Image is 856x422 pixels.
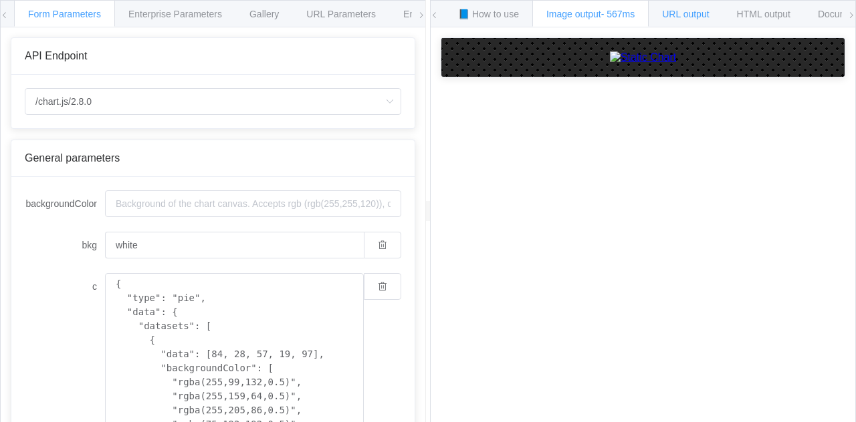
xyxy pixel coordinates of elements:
[25,50,87,61] span: API Endpoint
[128,9,222,19] span: Enterprise Parameters
[28,9,101,19] span: Form Parameters
[25,273,105,300] label: c
[403,9,461,19] span: Environments
[25,88,401,115] input: Select
[25,232,105,258] label: bkg
[306,9,376,19] span: URL Parameters
[546,9,635,19] span: Image output
[249,9,279,19] span: Gallery
[25,190,105,217] label: backgroundColor
[105,232,364,258] input: Background of the chart canvas. Accepts rgb (rgb(255,255,120)), colors (red), and url-encoded hex...
[25,152,120,164] span: General parameters
[458,9,519,19] span: 📘 How to use
[455,51,831,63] a: Static Chart
[105,190,401,217] input: Background of the chart canvas. Accepts rgb (rgb(255,255,120)), colors (red), and url-encoded hex...
[610,51,677,63] img: Static Chart
[601,9,635,19] span: - 567ms
[737,9,790,19] span: HTML output
[662,9,709,19] span: URL output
